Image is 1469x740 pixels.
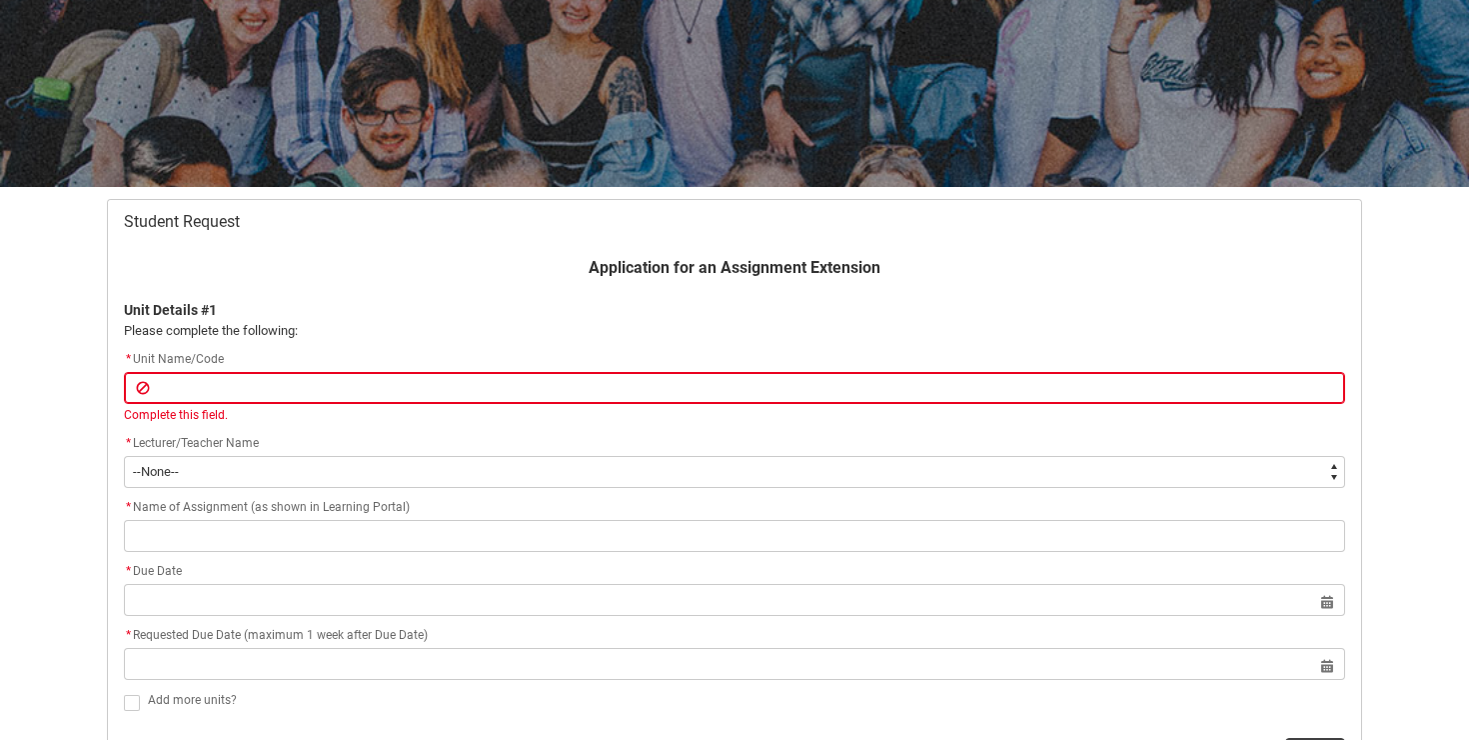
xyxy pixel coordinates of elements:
abbr: required [126,500,131,514]
abbr: required [126,628,131,642]
span: Unit Name/Code [124,352,224,366]
div: Complete this field. [124,406,1345,424]
b: Application for an Assignment Extension [589,258,880,277]
span: Lecturer/Teacher Name [133,436,259,450]
abbr: required [126,564,131,578]
abbr: required [126,352,131,366]
span: Name of Assignment (as shown in Learning Portal) [124,500,410,514]
b: Unit Details #1 [124,302,217,318]
p: Please complete the following: [124,321,1345,341]
span: Due Date [124,564,182,578]
span: Add more units? [148,693,237,707]
abbr: required [126,436,131,450]
span: Requested Due Date (maximum 1 week after Due Date) [124,628,428,642]
span: Student Request [124,212,240,232]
